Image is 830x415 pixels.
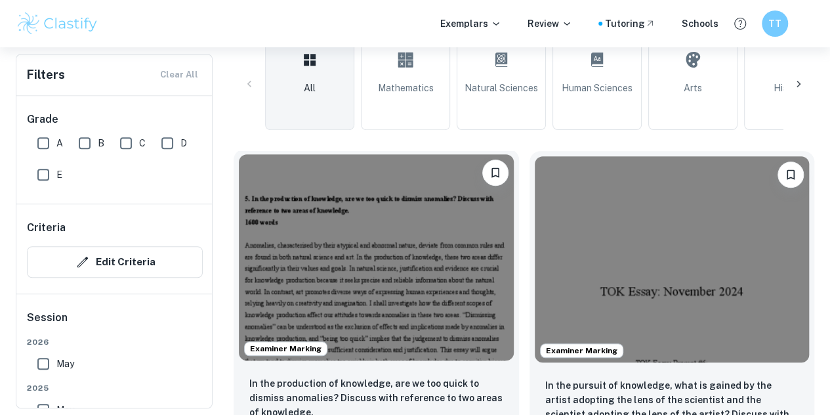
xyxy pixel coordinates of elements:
a: Tutoring [605,16,655,31]
button: Edit Criteria [27,246,203,278]
p: Review [528,16,572,31]
span: C [139,136,146,150]
button: TT [762,11,788,37]
p: Exemplars [440,16,501,31]
h6: Grade [27,112,203,127]
span: A [56,136,63,150]
span: B [98,136,104,150]
h6: Criteria [27,220,66,236]
img: Clastify logo [16,11,99,37]
button: Bookmark [482,160,508,186]
a: Schools [682,16,718,31]
img: TOK Essay example thumbnail: In the pursuit of knowledge, what is gai [535,156,810,362]
span: 2025 [27,382,203,394]
h6: Session [27,310,203,336]
span: Examiner Marking [245,343,327,355]
button: Bookmark [778,162,804,188]
span: D [180,136,187,150]
img: TOK Essay example thumbnail: In the production of knowledge, are we t [239,154,514,360]
button: Help and Feedback [729,12,751,35]
span: Examiner Marking [541,345,623,357]
span: Human Sciences [562,81,633,95]
span: All [304,81,316,95]
span: Natural Sciences [465,81,538,95]
span: 2026 [27,336,203,348]
h6: TT [768,16,783,31]
span: Arts [684,81,702,95]
span: History [774,81,804,95]
h6: Filters [27,66,65,84]
span: E [56,167,62,182]
span: Mathematics [378,81,434,95]
span: May [56,357,74,371]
